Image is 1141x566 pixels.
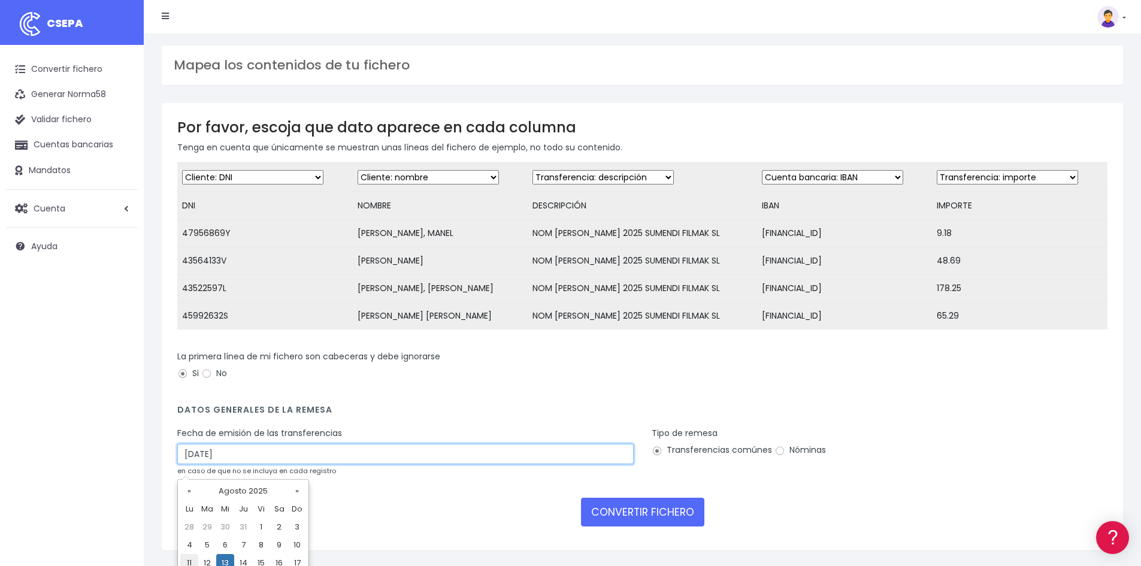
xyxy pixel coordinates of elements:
td: NOM [PERSON_NAME] 2025 SUMENDI FILMAK SL [528,275,756,302]
label: Tipo de remesa [652,427,718,440]
img: logo [15,9,45,39]
td: 9 [270,536,288,554]
td: NOM [PERSON_NAME] 2025 SUMENDI FILMAK SL [528,302,756,330]
div: Programadores [12,287,228,299]
td: 4 [180,536,198,554]
a: Mandatos [6,158,138,183]
td: NOMBRE [353,192,528,220]
th: Sa [270,500,288,518]
a: Cuenta [6,196,138,221]
td: 3 [288,518,306,536]
td: 48.69 [932,247,1107,275]
td: [FINANCIAL_ID] [757,220,933,247]
td: NOM [PERSON_NAME] 2025 SUMENDI FILMAK SL [528,247,756,275]
a: Videotutoriales [12,189,228,207]
a: Formatos [12,152,228,170]
td: 29 [198,518,216,536]
th: Vi [252,500,270,518]
button: CONVERTIR FICHERO [581,498,704,526]
td: [PERSON_NAME] [PERSON_NAME] [353,302,528,330]
td: 2 [270,518,288,536]
td: 47956869Y [177,220,353,247]
th: Ma [198,500,216,518]
div: Información general [12,83,228,95]
td: [FINANCIAL_ID] [757,302,933,330]
td: 28 [180,518,198,536]
a: Problemas habituales [12,170,228,189]
label: Nóminas [774,444,826,456]
h4: Datos generales de la remesa [177,405,1107,421]
td: 65.29 [932,302,1107,330]
th: » [288,482,306,500]
img: profile [1097,6,1119,28]
th: Do [288,500,306,518]
th: Mi [216,500,234,518]
a: Convertir fichero [6,57,138,82]
td: NOM [PERSON_NAME] 2025 SUMENDI FILMAK SL [528,220,756,247]
td: 43522597L [177,275,353,302]
a: Generar Norma58 [6,82,138,107]
a: API [12,306,228,325]
h3: Mapea los contenidos de tu fichero [174,57,1111,73]
th: Ju [234,500,252,518]
a: Validar fichero [6,107,138,132]
td: IMPORTE [932,192,1107,220]
th: Lu [180,500,198,518]
span: Ayuda [31,240,57,252]
td: 6 [216,536,234,554]
td: [FINANCIAL_ID] [757,247,933,275]
th: « [180,482,198,500]
td: 1 [252,518,270,536]
button: Contáctanos [12,320,228,341]
td: IBAN [757,192,933,220]
td: 7 [234,536,252,554]
a: Información general [12,102,228,120]
p: Tenga en cuenta que únicamente se muestran unas líneas del fichero de ejemplo, no todo su contenido. [177,141,1107,154]
div: Facturación [12,238,228,249]
span: CSEPA [47,16,83,31]
a: POWERED BY ENCHANT [165,345,231,356]
label: No [201,367,227,380]
td: 8 [252,536,270,554]
label: Si [177,367,199,380]
label: Fecha de emisión de las transferencias [177,427,342,440]
td: 30 [216,518,234,536]
span: Cuenta [34,202,65,214]
label: La primera línea de mi fichero son cabeceras y debe ignorarse [177,350,440,363]
td: [FINANCIAL_ID] [757,275,933,302]
th: Agosto 2025 [198,482,288,500]
div: Convertir ficheros [12,132,228,144]
td: [PERSON_NAME] [353,247,528,275]
a: Cuentas bancarias [6,132,138,158]
a: General [12,257,228,276]
td: [PERSON_NAME], [PERSON_NAME] [353,275,528,302]
h3: Por favor, escoja que dato aparece en cada columna [177,119,1107,136]
a: Perfiles de empresas [12,207,228,226]
td: 10 [288,536,306,554]
td: 178.25 [932,275,1107,302]
td: 9.18 [932,220,1107,247]
td: 43564133V [177,247,353,275]
td: 5 [198,536,216,554]
small: en caso de que no se incluya en cada registro [177,466,336,476]
td: DESCRIPCIÓN [528,192,756,220]
td: DNI [177,192,353,220]
a: Ayuda [6,234,138,259]
td: [PERSON_NAME], MANEL [353,220,528,247]
td: 45992632S [177,302,353,330]
td: 31 [234,518,252,536]
label: Transferencias comúnes [652,444,772,456]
